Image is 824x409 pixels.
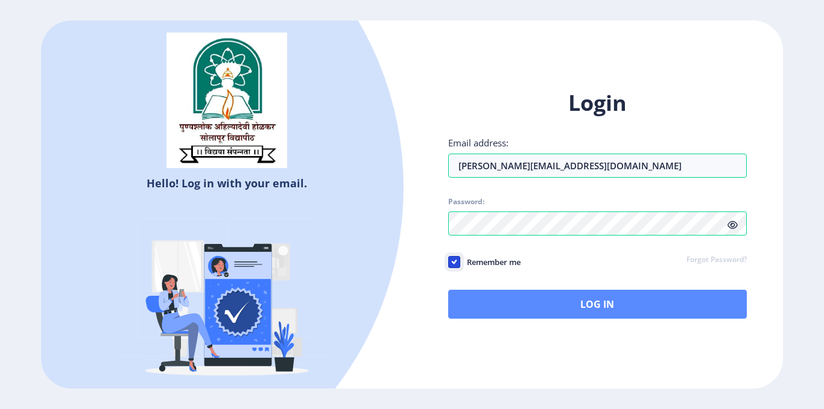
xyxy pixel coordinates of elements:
input: Email address [448,154,747,178]
label: Email address: [448,137,509,149]
label: Password: [448,197,484,207]
h1: Login [448,89,747,117]
img: Verified-rafiki.svg [121,195,332,406]
a: Forgot Password? [686,255,747,266]
span: Remember me [460,255,521,269]
button: Log In [448,290,747,319]
img: sulogo.png [166,33,287,169]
